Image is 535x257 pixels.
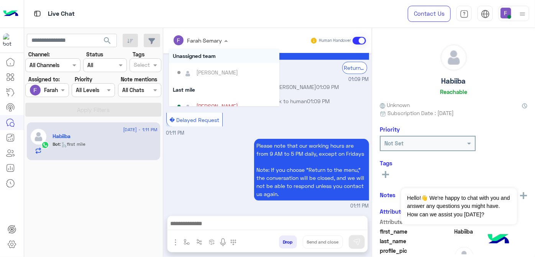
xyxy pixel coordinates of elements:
[303,236,343,249] button: Send and close
[380,126,400,133] h6: Priority
[353,238,361,246] img: send message
[380,160,527,166] h6: Tags
[380,227,453,236] span: first_name
[183,69,193,79] img: defaultAdmin.png
[25,103,161,117] button: Apply Filters
[456,6,472,22] a: tab
[380,208,407,215] h6: Attributes
[28,75,60,83] label: Assigned to:
[351,203,369,210] span: 01:11 PM
[209,239,215,245] img: create order
[75,75,92,83] label: Priority
[184,239,190,245] img: select flow
[481,10,490,18] img: tab
[254,139,369,201] p: 7/9/2025, 1:11 PM
[196,239,202,245] img: Trigger scenario
[53,141,60,147] span: Bot
[380,101,410,109] span: Unknown
[30,85,41,96] img: ACg8ocLMQ_i6-5Vf5qxKXNDlpDFq7JmlHEhsiUuqEjYYnbyKvkP-1I0=s96-c
[181,236,193,248] button: select flow
[342,62,367,74] div: Return to Main Menu
[518,9,527,19] img: profile
[53,133,71,140] h5: Habiiba
[349,76,369,83] span: 01:09 PM
[401,188,517,224] span: Hello!👋 We're happy to chat with you and answer any questions you might have. How can we assist y...
[169,82,279,97] div: Last mile
[3,6,18,22] img: Logo
[133,61,150,71] div: Select
[169,49,279,63] div: Unassigned team
[380,191,396,198] h6: Notes
[123,126,157,133] span: [DATE] - 1:11 PM
[103,36,112,45] span: search
[230,239,236,245] img: make a call
[60,141,86,147] span: : first mile
[169,117,219,123] span: � Delayed Request
[33,9,42,18] img: tab
[319,38,351,44] small: Human Handover
[307,98,330,104] span: 01:09 PM
[133,50,144,58] label: Tags
[206,236,218,248] button: create order
[380,237,453,245] span: last_name
[460,10,469,18] img: tab
[86,50,103,58] label: Status
[171,238,180,247] img: send attachment
[3,33,17,47] img: 317874714732967
[169,49,279,106] ng-dropdown-panel: Options list
[441,77,466,86] h5: Habiiba
[30,128,47,145] img: defaultAdmin.png
[193,236,206,248] button: Trigger scenario
[387,109,454,117] span: Subscription Date : [DATE]
[166,83,369,91] p: Conversation was assigned to [PERSON_NAME]
[440,88,467,95] h6: Reachable
[501,8,511,18] img: userImage
[520,192,527,199] img: add
[48,9,75,19] p: Live Chat
[196,68,238,76] div: [PERSON_NAME]
[41,141,49,149] img: WhatsApp
[98,34,117,50] button: search
[380,218,453,226] span: Attribute Name
[28,50,50,58] label: Channel:
[166,130,185,136] span: 01:11 PM
[218,238,228,247] img: send voice note
[166,97,369,105] p: [PERSON_NAME] asked to talk to human
[441,44,467,71] img: defaultAdmin.png
[455,227,528,236] span: Habiiba
[196,102,238,110] div: [PERSON_NAME]
[485,226,512,253] img: hulul-logo.png
[317,84,339,90] span: 01:09 PM
[408,6,451,22] a: Contact Us
[279,236,297,249] button: Drop
[121,75,157,83] label: Note mentions
[183,102,193,112] img: defaultAdmin.png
